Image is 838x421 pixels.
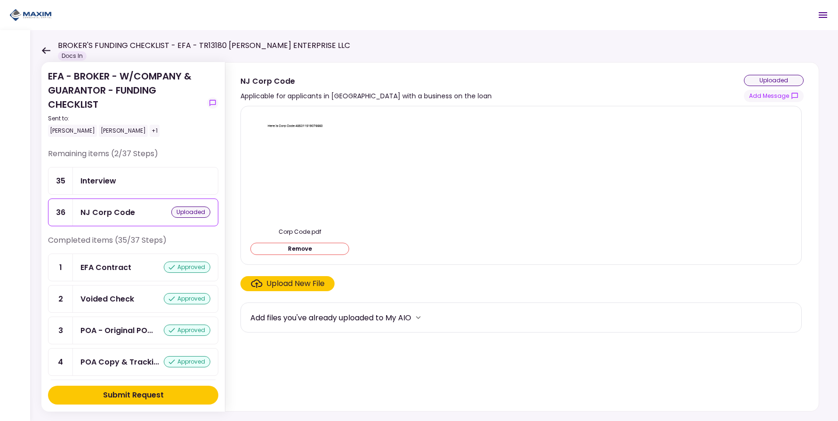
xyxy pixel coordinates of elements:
[48,69,203,137] div: EFA - BROKER - W/COMPANY & GUARANTOR - FUNDING CHECKLIST
[48,380,218,407] a: 5Debtor Driver Licenseapproved
[266,278,325,289] div: Upload New File
[48,167,73,194] div: 35
[48,235,218,254] div: Completed items (35/37 Steps)
[58,51,87,61] div: Docs In
[48,199,73,226] div: 36
[80,356,159,368] div: POA Copy & Tracking Receipt
[250,312,411,324] div: Add files you've already uploaded to My AIO
[48,167,218,195] a: 35Interview
[80,293,134,305] div: Voided Check
[9,8,52,22] img: Partner icon
[48,148,218,167] div: Remaining items (2/37 Steps)
[48,254,73,281] div: 1
[48,317,73,344] div: 3
[80,262,131,273] div: EFA Contract
[240,90,492,102] div: Applicable for applicants in [GEOGRAPHIC_DATA] with a business on the loan
[812,4,834,26] button: Open menu
[164,293,210,304] div: approved
[250,243,349,255] button: Remove
[48,254,218,281] a: 1EFA Contractapproved
[171,207,210,218] div: uploaded
[164,262,210,273] div: approved
[103,389,164,401] div: Submit Request
[207,97,218,109] button: show-messages
[99,125,148,137] div: [PERSON_NAME]
[48,114,203,123] div: Sent to:
[80,175,116,187] div: Interview
[80,325,153,336] div: POA - Original POA (not CA or GA)
[48,317,218,344] a: 3POA - Original POA (not CA or GA)approved
[164,356,210,367] div: approved
[225,62,819,412] div: NJ Corp CodeApplicable for applicants in [GEOGRAPHIC_DATA] with a business on the loanuploadedsho...
[48,125,97,137] div: [PERSON_NAME]
[411,310,425,325] button: more
[150,125,160,137] div: +1
[48,348,218,376] a: 4POA Copy & Tracking Receiptapproved
[80,207,135,218] div: NJ Corp Code
[48,349,73,375] div: 4
[48,286,73,312] div: 2
[744,90,804,102] button: show-messages
[250,228,349,236] div: Corp Code.pdf
[744,75,804,86] div: uploaded
[48,386,218,405] button: Submit Request
[240,276,335,291] span: Click here to upload the required document
[48,199,218,226] a: 36NJ Corp Codeuploaded
[240,75,492,87] div: NJ Corp Code
[48,285,218,313] a: 2Voided Checkapproved
[164,325,210,336] div: approved
[58,40,350,51] h1: BROKER'S FUNDING CHECKLIST - EFA - TR13180 [PERSON_NAME] ENTERPRISE LLC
